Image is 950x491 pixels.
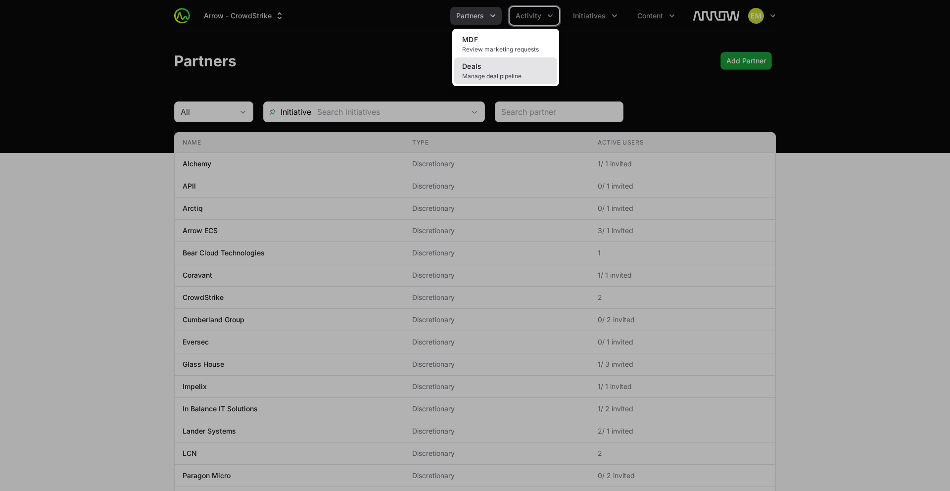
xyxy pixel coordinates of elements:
[462,72,549,80] span: Manage deal pipeline
[454,31,557,57] a: MDFReview marketing requests
[510,7,559,25] div: Activity menu
[462,46,549,53] span: Review marketing requests
[190,7,681,25] div: Main navigation
[462,62,482,70] span: Deals
[462,35,478,44] span: MDF
[454,57,557,84] a: DealsManage deal pipeline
